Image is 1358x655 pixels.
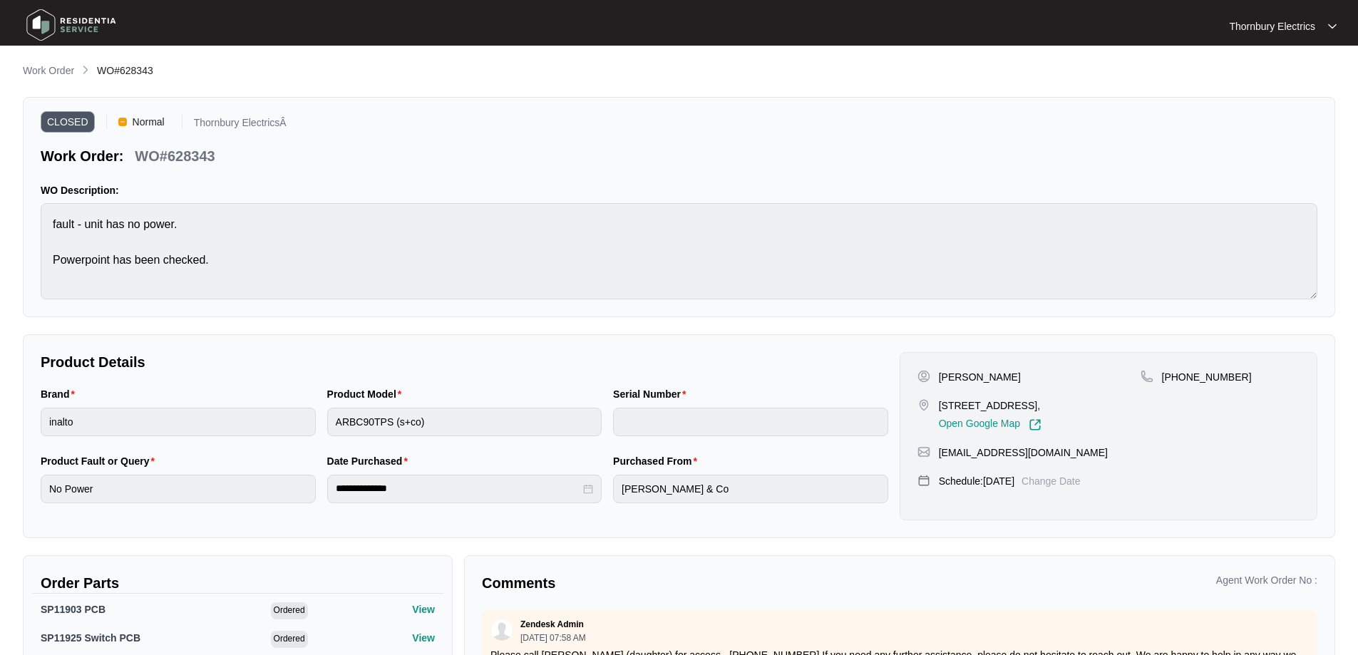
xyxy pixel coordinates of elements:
[939,445,1108,460] p: [EMAIL_ADDRESS][DOMAIN_NAME]
[412,602,435,617] p: View
[1162,370,1252,384] p: [PHONE_NUMBER]
[41,183,1317,197] p: WO Description:
[327,387,408,401] label: Product Model
[41,387,81,401] label: Brand
[41,632,140,644] span: SP11925 Switch PCB
[41,203,1317,299] textarea: fault - unit has no power. Powerpoint has been checked.
[939,370,1021,384] p: [PERSON_NAME]
[1141,370,1153,383] img: map-pin
[41,146,123,166] p: Work Order:
[520,619,584,630] p: Zendesk Admin
[1328,23,1337,30] img: dropdown arrow
[939,418,1041,431] a: Open Google Map
[939,398,1041,413] p: [STREET_ADDRESS],
[491,619,513,641] img: user.svg
[21,4,121,46] img: residentia service logo
[23,63,74,78] p: Work Order
[41,111,95,133] span: CLOSED
[194,118,287,133] p: Thornbury ElectricsÂ
[1022,474,1081,488] p: Change Date
[613,454,703,468] label: Purchased From
[80,64,91,76] img: chevron-right
[41,604,106,615] span: SP11903 PCB
[41,454,160,468] label: Product Fault or Query
[41,475,316,503] input: Product Fault or Query
[41,352,888,372] p: Product Details
[939,474,1014,488] p: Schedule: [DATE]
[917,370,930,383] img: user-pin
[613,475,888,503] input: Purchased From
[97,65,153,76] span: WO#628343
[135,146,215,166] p: WO#628343
[20,63,77,79] a: Work Order
[118,118,127,126] img: Vercel Logo
[613,387,691,401] label: Serial Number
[271,631,308,648] span: Ordered
[41,573,435,593] p: Order Parts
[327,408,602,436] input: Product Model
[917,398,930,411] img: map-pin
[520,634,586,642] p: [DATE] 07:58 AM
[917,474,930,487] img: map-pin
[127,111,170,133] span: Normal
[412,631,435,645] p: View
[1229,19,1315,33] p: Thornbury Electrics
[613,408,888,436] input: Serial Number
[271,602,308,619] span: Ordered
[1216,573,1317,587] p: Agent Work Order No :
[327,454,413,468] label: Date Purchased
[482,573,890,593] p: Comments
[336,481,581,496] input: Date Purchased
[41,408,316,436] input: Brand
[917,445,930,458] img: map-pin
[1029,418,1041,431] img: Link-External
